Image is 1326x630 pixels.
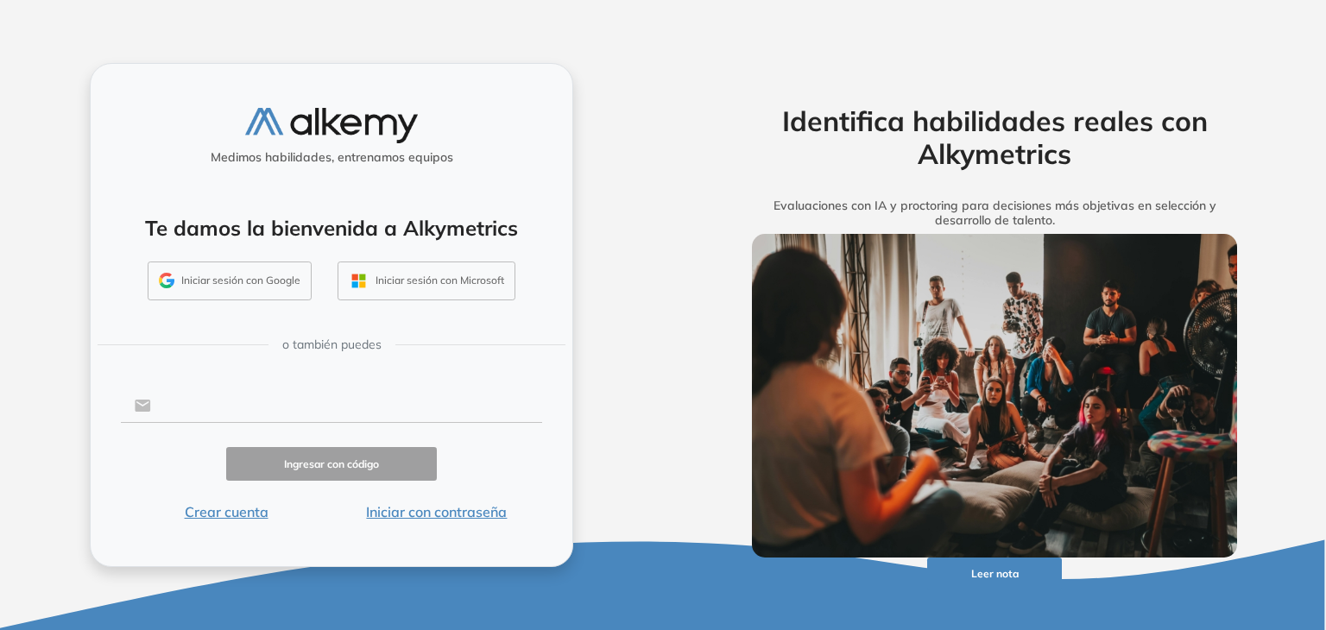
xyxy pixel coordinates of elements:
button: Ingresar con código [226,447,437,481]
img: img-more-info [752,234,1237,557]
img: OUTLOOK_ICON [349,271,369,291]
button: Iniciar sesión con Microsoft [338,261,515,301]
span: o también puedes [282,336,382,354]
h4: Te damos la bienvenida a Alkymetrics [113,216,550,241]
button: Iniciar sesión con Google [148,261,312,301]
button: Crear cuenta [121,501,331,522]
h5: Evaluaciones con IA y proctoring para decisiones más objetivas en selección y desarrollo de talento. [725,198,1264,228]
button: Leer nota [927,558,1062,591]
img: GMAIL_ICON [159,273,174,288]
button: Iniciar con contraseña [331,501,542,522]
h2: Identifica habilidades reales con Alkymetrics [725,104,1264,171]
h5: Medimos habilidades, entrenamos equipos [98,150,565,165]
img: logo-alkemy [245,108,418,143]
